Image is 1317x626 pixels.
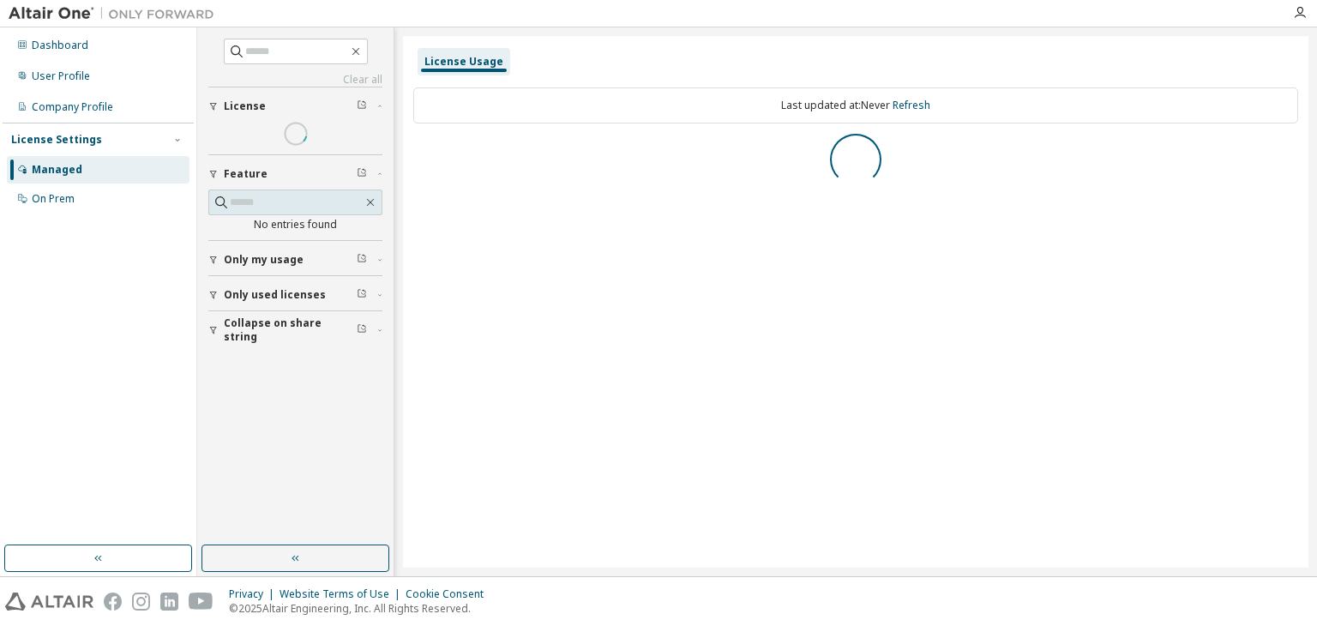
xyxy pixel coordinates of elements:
[32,100,113,114] div: Company Profile
[224,253,304,267] span: Only my usage
[104,593,122,611] img: facebook.svg
[224,167,268,181] span: Feature
[357,323,367,337] span: Clear filter
[424,55,503,69] div: License Usage
[9,5,223,22] img: Altair One
[406,587,494,601] div: Cookie Consent
[208,87,382,125] button: License
[208,241,382,279] button: Only my usage
[208,218,382,232] div: No entries found
[413,87,1298,123] div: Last updated at: Never
[357,253,367,267] span: Clear filter
[229,601,494,616] p: © 2025 Altair Engineering, Inc. All Rights Reserved.
[32,192,75,206] div: On Prem
[224,316,357,344] span: Collapse on share string
[229,587,280,601] div: Privacy
[132,593,150,611] img: instagram.svg
[160,593,178,611] img: linkedin.svg
[32,39,88,52] div: Dashboard
[208,155,382,193] button: Feature
[208,311,382,349] button: Collapse on share string
[224,99,266,113] span: License
[280,587,406,601] div: Website Terms of Use
[32,163,82,177] div: Managed
[5,593,93,611] img: altair_logo.svg
[357,167,367,181] span: Clear filter
[189,593,213,611] img: youtube.svg
[224,288,326,302] span: Only used licenses
[208,276,382,314] button: Only used licenses
[357,99,367,113] span: Clear filter
[11,133,102,147] div: License Settings
[32,69,90,83] div: User Profile
[893,98,930,112] a: Refresh
[357,288,367,302] span: Clear filter
[208,73,382,87] a: Clear all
